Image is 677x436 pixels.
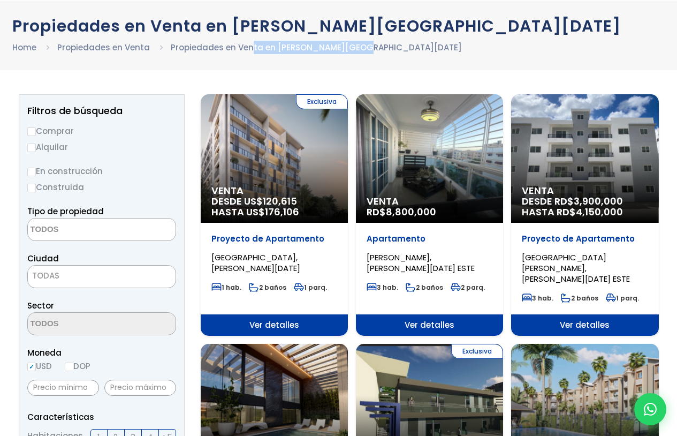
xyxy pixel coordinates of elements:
span: 3 hab. [522,294,553,303]
span: HASTA US$ [211,207,337,217]
input: Precio máximo [104,380,176,396]
span: Venta [367,196,492,207]
label: Alquilar [27,140,176,154]
span: 176,106 [265,205,299,219]
span: RD$ [367,205,436,219]
span: Exclusiva [296,94,348,109]
input: Alquilar [27,144,36,152]
span: Exclusiva [451,344,503,359]
input: DOP [65,363,73,371]
a: Venta RD$8,800,000 Apartamento [PERSON_NAME], [PERSON_NAME][DATE] ESTE 3 hab. 2 baños 2 parq. Ver... [356,94,503,336]
span: TODAS [28,268,176,283]
span: 120,615 [263,194,297,208]
p: Apartamento [367,234,492,244]
span: Venta [522,185,648,196]
textarea: Search [28,219,132,242]
span: TODAS [27,265,176,288]
span: 2 baños [249,283,286,292]
p: Características [27,410,176,424]
span: TODAS [32,270,59,281]
span: Ver detalles [201,314,348,336]
label: Construida [27,181,176,194]
span: [GEOGRAPHIC_DATA][PERSON_NAME], [PERSON_NAME][DATE] ESTE [522,252,630,284]
span: DESDE US$ [211,196,337,217]
span: DESDE RD$ [522,196,648,217]
input: Precio mínimo [27,380,99,396]
p: Proyecto de Apartamento [522,234,648,244]
a: Venta DESDE RD$3,900,000 HASTA RD$4,150,000 Proyecto de Apartamento [GEOGRAPHIC_DATA][PERSON_NAME... [511,94,658,336]
span: 3,900,000 [574,194,623,208]
h2: Filtros de búsqueda [27,106,176,116]
input: En construcción [27,168,36,176]
a: Exclusiva Venta DESDE US$120,615 HASTA US$176,106 Proyecto de Apartamento [GEOGRAPHIC_DATA], [PER... [201,94,348,336]
span: 3 hab. [367,283,398,292]
li: Propiedades en Venta en [PERSON_NAME][GEOGRAPHIC_DATA][DATE] [171,41,462,54]
span: Ciudad [27,253,59,264]
span: Ver detalles [356,314,503,336]
label: DOP [65,359,90,373]
span: 8,800,000 [386,205,436,219]
span: HASTA RD$ [522,207,648,217]
span: 1 hab. [211,283,241,292]
span: [GEOGRAPHIC_DATA], [PERSON_NAME][DATE] [211,252,300,274]
span: 2 baños [561,294,598,303]
label: Comprar [27,124,176,138]
label: USD [27,359,52,373]
h1: Propiedades en Venta en [PERSON_NAME][GEOGRAPHIC_DATA][DATE] [12,17,665,35]
span: 1 parq. [606,294,639,303]
span: [PERSON_NAME], [PERSON_NAME][DATE] ESTE [367,252,475,274]
span: Moneda [27,346,176,359]
span: Ver detalles [511,314,658,336]
span: Sector [27,300,54,311]
span: 1 parq. [294,283,327,292]
input: USD [27,363,36,371]
span: 2 baños [406,283,443,292]
span: 2 parq. [451,283,485,292]
span: 4,150,000 [576,205,623,219]
p: Proyecto de Apartamento [211,234,337,244]
a: Propiedades en Venta [57,42,150,53]
input: Comprar [27,127,36,136]
span: Venta [211,185,337,196]
a: Home [12,42,36,53]
span: Tipo de propiedad [27,206,104,217]
input: Construida [27,184,36,192]
label: En construcción [27,164,176,178]
textarea: Search [28,313,132,336]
